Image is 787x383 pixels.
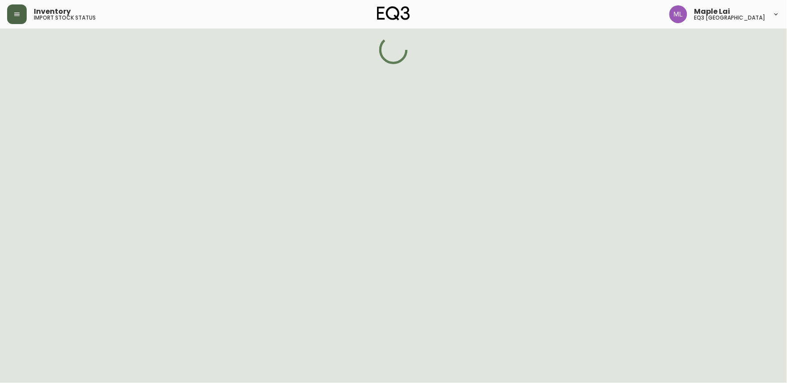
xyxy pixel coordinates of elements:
h5: import stock status [34,15,96,20]
img: 61e28cffcf8cc9f4e300d877dd684943 [669,5,687,23]
h5: eq3 [GEOGRAPHIC_DATA] [694,15,766,20]
span: Maple Lai [694,8,730,15]
img: logo [377,6,410,20]
span: Inventory [34,8,71,15]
